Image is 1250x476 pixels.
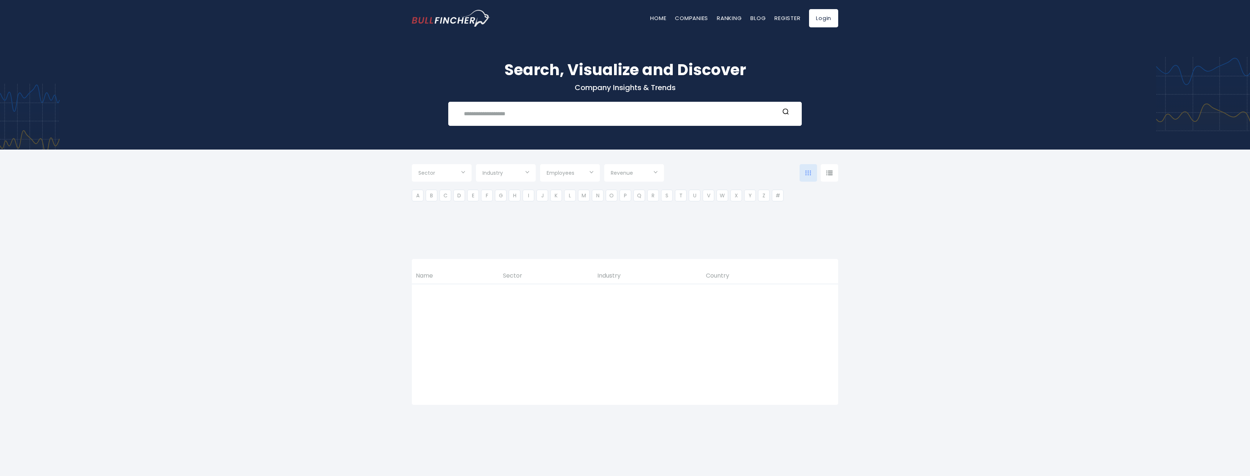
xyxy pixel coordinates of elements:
[412,58,838,81] h1: Search, Visualize and Discover
[650,14,666,22] a: Home
[633,190,645,201] li: Q
[495,190,507,201] li: G
[805,170,811,175] img: icon-comp-grid.svg
[426,190,437,201] li: B
[593,268,702,284] th: Industry
[750,14,766,22] a: Blog
[412,10,490,27] a: Go to homepage
[578,190,590,201] li: M
[418,167,465,180] input: Selection
[774,14,800,22] a: Register
[523,190,534,201] li: I
[744,190,756,201] li: Y
[483,167,529,180] input: Selection
[550,190,562,201] li: K
[536,190,548,201] li: J
[547,170,574,176] span: Employees
[412,268,499,284] th: Name
[412,10,490,27] img: bullfincher logo
[611,167,657,180] input: Selection
[483,170,503,176] span: Industry
[675,190,687,201] li: T
[547,167,593,180] input: Selection
[412,190,423,201] li: A
[509,190,520,201] li: H
[620,190,631,201] li: P
[440,190,451,201] li: C
[826,170,833,175] img: icon-comp-list-view.svg
[809,9,838,27] a: Login
[781,108,790,117] button: Search
[675,14,708,22] a: Companies
[481,190,493,201] li: F
[703,190,714,201] li: V
[702,268,810,284] th: Country
[647,190,659,201] li: R
[661,190,673,201] li: S
[564,190,576,201] li: L
[772,190,784,201] li: #
[716,190,728,201] li: W
[453,190,465,201] li: D
[467,190,479,201] li: E
[717,14,742,22] a: Ranking
[611,170,633,176] span: Revenue
[606,190,617,201] li: O
[689,190,700,201] li: U
[412,83,838,92] p: Company Insights & Trends
[592,190,603,201] li: N
[418,170,435,176] span: Sector
[758,190,770,201] li: Z
[499,268,594,284] th: Sector
[730,190,742,201] li: X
